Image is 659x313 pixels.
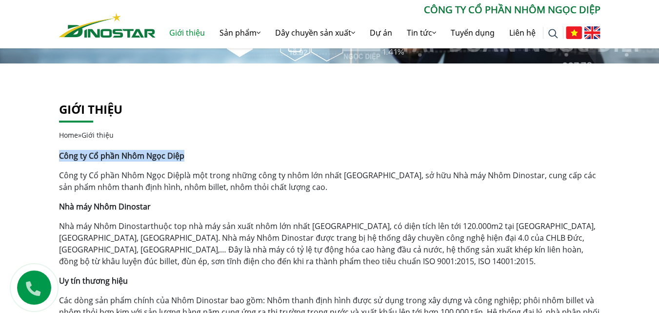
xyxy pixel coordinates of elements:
[59,150,184,161] strong: Công ty Cổ phần Nhôm Ngọc Diệp
[59,130,78,140] a: Home
[212,17,268,48] a: Sản phẩm
[548,29,558,39] img: search
[59,170,184,181] a: Công ty Cổ phần Nhôm Ngọc Diệp
[59,201,151,212] strong: Nhà máy Nhôm Dinostar
[584,26,600,39] img: English
[268,17,362,48] a: Dây chuyền sản xuất
[59,13,156,38] img: Nhôm Dinostar
[162,17,212,48] a: Giới thiệu
[59,169,600,193] p: là một trong những công ty nhôm lớn nhất [GEOGRAPHIC_DATA], sở hữu Nhà máy Nhôm Dinostar, cung cấ...
[566,26,582,39] img: Tiếng Việt
[59,275,128,286] strong: Uy tín thương hiệu
[59,101,122,117] a: Giới thiệu
[502,17,543,48] a: Liên hệ
[59,221,151,231] a: Nhà máy Nhôm Dinostar
[399,17,443,48] a: Tin tức
[443,17,502,48] a: Tuyển dụng
[362,17,399,48] a: Dự án
[59,220,600,267] p: thuộc top nhà máy sản xuất nhôm lớn nhất [GEOGRAPHIC_DATA], có diện tích lên tới 120.000m2 tại [G...
[81,130,114,140] span: Giới thiệu
[156,2,600,17] p: CÔNG TY CỔ PHẦN NHÔM NGỌC DIỆP
[59,130,114,140] span: »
